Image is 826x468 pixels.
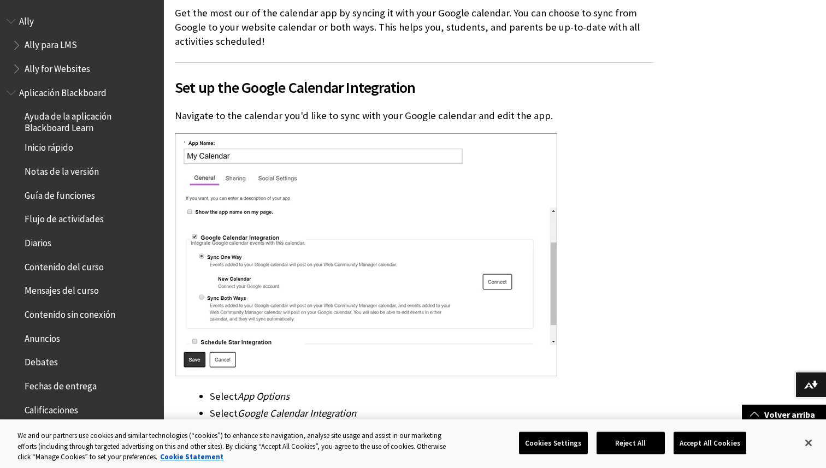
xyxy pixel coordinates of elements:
a: More information about your privacy, opens in a new tab [160,452,223,461]
li: Select [210,406,653,421]
span: Google Calendar Integration [238,407,356,419]
span: Anuncios [25,329,60,344]
span: Notas de la versión [25,162,99,177]
a: Volver arriba [742,405,826,425]
span: Mensajes del curso [25,282,99,297]
span: Ally para LMS [25,36,77,51]
span: Contenido del curso [25,258,104,272]
button: Cookies Settings [519,431,588,454]
span: Diarios [25,234,51,248]
span: Ayuda de la aplicación Blackboard Learn [25,108,156,133]
span: Debates [25,353,58,368]
li: Select [210,389,653,404]
span: Inicio rápido [25,139,73,153]
p: Get the most our of the calendar app by syncing it with your Google calendar. You can choose to s... [175,6,653,49]
span: Guía de funciones [25,186,95,201]
button: Accept All Cookies [674,431,746,454]
span: Ally [19,12,34,27]
span: Ally for Websites [25,60,90,74]
button: Reject All [597,431,665,454]
p: Navigate to the calendar you'd like to sync with your Google calendar and edit the app. [175,109,653,123]
span: Contenido sin conexión [25,305,115,320]
span: App Options [238,390,290,402]
h2: Set up the Google Calendar Integration [175,62,653,99]
nav: Book outline for Anthology Ally Help [7,12,157,78]
span: Fechas de entrega [25,377,97,392]
div: We and our partners use cookies and similar technologies (“cookies”) to enhance site navigation, ... [17,430,455,463]
span: Calificaciones [25,401,78,416]
span: Aplicación Blackboard [19,84,107,98]
button: Close [796,431,821,455]
span: Flujo de actividades [25,210,104,225]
